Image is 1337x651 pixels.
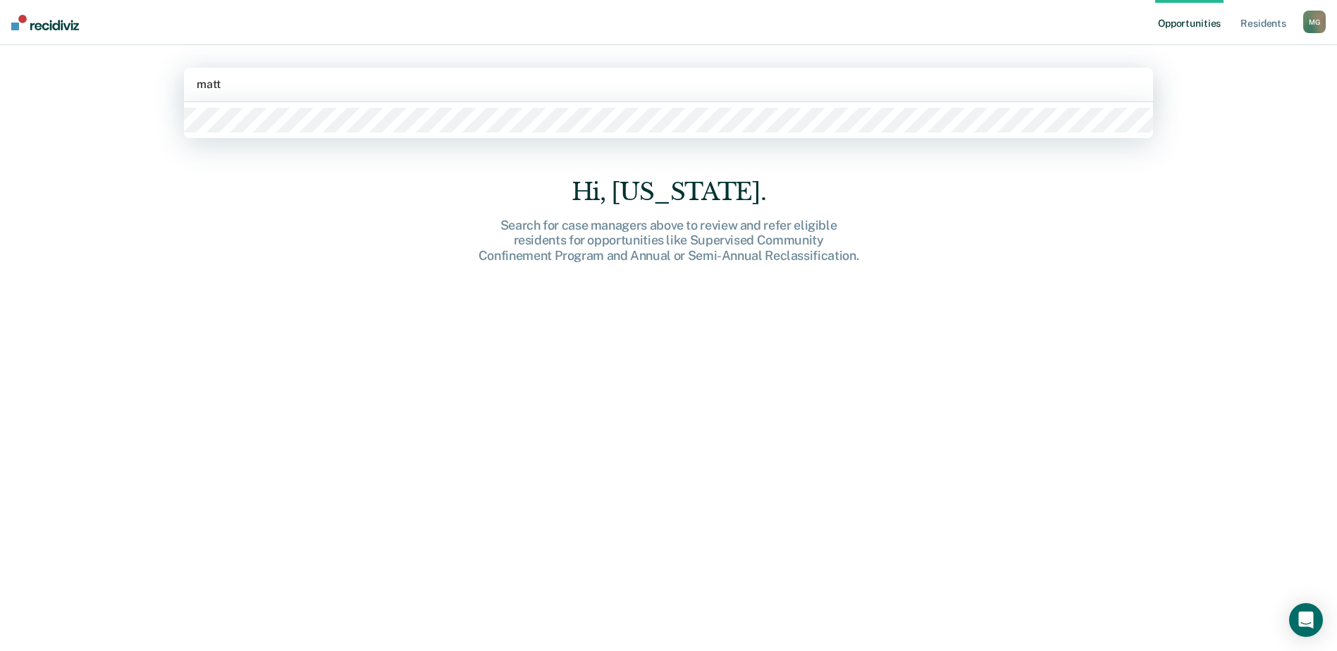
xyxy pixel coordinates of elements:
img: Recidiviz [11,15,79,30]
button: MG [1303,11,1326,33]
div: Search for case managers above to review and refer eligible residents for opportunities like Supe... [443,218,894,263]
div: Open Intercom Messenger [1289,603,1323,637]
div: M G [1303,11,1326,33]
div: Hi, [US_STATE]. [443,178,894,206]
